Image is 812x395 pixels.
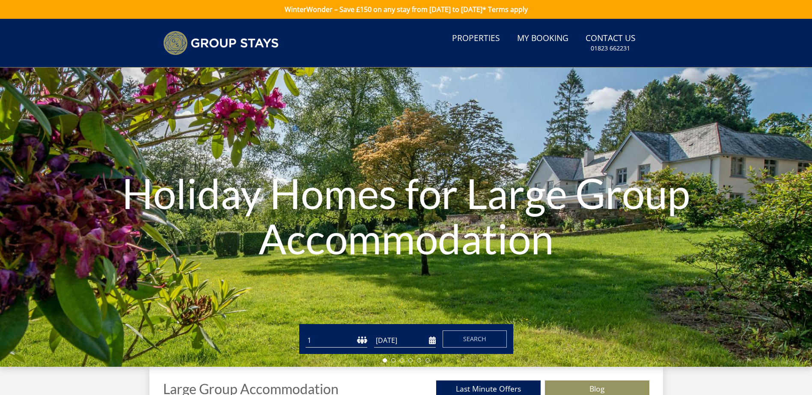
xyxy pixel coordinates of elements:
small: 01823 662231 [591,44,630,53]
img: Group Stays [163,31,279,55]
h1: Holiday Homes for Large Group Accommodation [122,153,690,278]
a: Contact Us01823 662231 [582,29,639,57]
a: My Booking [514,29,572,48]
span: Search [463,335,486,343]
a: Properties [449,29,503,48]
button: Search [443,330,507,348]
input: Arrival Date [374,333,436,348]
